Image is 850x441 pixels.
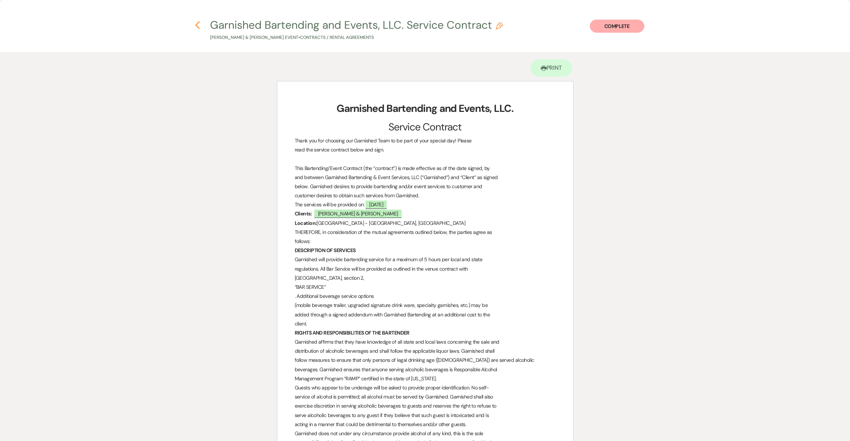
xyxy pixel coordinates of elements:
[295,301,556,310] p: (mobile beverage trailer, upgraded signature drink ware, specialty garnishes, etc.) may be
[295,247,356,254] strong: DESCRIPTION OF SERVICES
[295,392,556,401] p: service of alcohol is permitted; all alcohol must be served by Garnished. Garnished shall also
[295,365,556,374] p: beverages. Garnished ensures that anyone serving alcoholic beverages is Responsible Alcohol
[295,401,556,410] p: exercise discretion in serving alcoholic beverages to guests and reserves the right to refuse to
[295,210,312,217] strong: Clients:
[295,310,556,319] p: added through a signed addendum with Garnished Bartending at an additional cost to the
[295,283,556,292] p: “BAR SERVICE”
[295,145,556,154] p: read the service contract below and sign.
[295,164,556,173] p: This Bartending/Event Contract (the “contract”) is made effective as of the date signed, by
[295,411,556,420] p: serve alcoholic beverages to any guest if they believe that such guest is intoxicated and is
[366,201,387,209] span: [DATE]
[295,136,556,145] p: Thank you for choosing our Garnished Team to be part of your special day! Please
[295,173,556,182] p: and between Garnished Bartending & Event Services, LLC (“Garnished”) and “Client” as signed
[295,220,317,226] strong: Location:
[295,383,556,392] p: Guests who appear to be underage will be asked to provide proper identification. No self-
[295,274,556,283] p: [GEOGRAPHIC_DATA], section 2,
[295,429,556,438] p: Garnished does not under any circumstance provide alcohol of any kind, this is the sole
[295,255,556,264] p: Garnished will provide bartending service for a maximum of 5 hours per local and state
[295,182,556,191] p: below. Garnished desires to provide bartending and/or event services to customer and
[295,292,556,301] p: . Additional beverage service options
[295,347,556,356] p: distribution of alcoholic beverages and shall follow the applicable liquor laws. Garnished shall
[295,228,556,237] p: THEREFORE, in consideration of the mutual agreements outlined below, the parties agree as
[295,264,556,274] p: regulations. All Bar Service will be provided as outlined in the venue contract with
[295,219,556,228] p: [GEOGRAPHIC_DATA] - [GEOGRAPHIC_DATA], [GEOGRAPHIC_DATA]
[295,118,556,136] h1: Service Contract
[337,102,513,115] strong: Garnished Bartending and Events, LLC.
[295,329,410,336] strong: RIGHTS AND RESPONSIBILITIES OF THE BARTENDER
[295,374,556,383] p: Management Program “RAMP” certified in the state of [US_STATE].
[295,191,556,200] p: customer desires to obtain such services from Garnished.
[295,420,556,429] p: acting in a manner that could be detrimental to themselves and/or other guests.
[295,319,556,328] p: client.
[295,356,556,365] p: follow measures to ensure that only persons of legal drinking age ([DEMOGRAPHIC_DATA]) are served...
[295,200,556,209] p: The services will be provided on:
[590,20,644,33] button: Complete
[314,210,402,218] span: [PERSON_NAME] & [PERSON_NAME]
[531,59,572,77] a: Print
[210,20,503,41] button: Garnished Bartending and Events, LLC. Service Contract[PERSON_NAME] & [PERSON_NAME] Event•Contrac...
[295,237,556,246] p: follows:
[295,337,556,347] p: Garnished affirms that they have knowledge of all state and local laws concerning the sale and
[210,34,503,41] p: [PERSON_NAME] & [PERSON_NAME] Event • Contracts / Rental Agreements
